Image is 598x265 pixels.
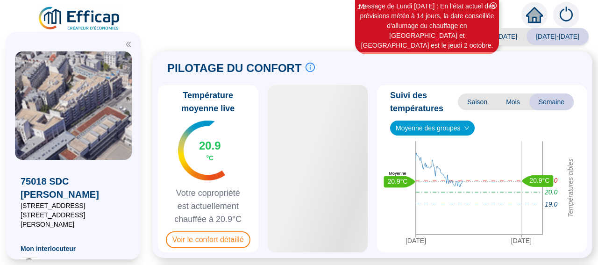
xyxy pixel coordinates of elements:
div: Message de Lundi [DATE] : En l'état actuel des prévisions météo à 14 jours, la date conseillée d'... [356,1,498,50]
span: PILOTAGE DU CONFORT [167,61,302,76]
tspan: 20.0 [544,188,557,196]
img: efficap energie logo [37,6,122,32]
span: double-left [125,41,132,48]
i: 1 / 3 [357,3,366,10]
span: Saison [458,93,497,110]
tspan: [DATE] [511,236,532,244]
span: info-circle [306,63,315,72]
span: [DATE]-[DATE] [527,28,589,45]
tspan: [DATE] [406,236,426,244]
img: alerts [553,2,579,28]
tspan: Températures cibles [567,158,574,217]
span: Température moyenne live [162,89,255,115]
span: [STREET_ADDRESS] [21,201,126,210]
span: home [526,7,543,23]
span: Mois [497,93,529,110]
span: 75018 SDC [PERSON_NAME] [21,175,126,201]
span: °C [206,153,214,163]
span: Votre copropriété est actuellement chauffée à 20.9°C [162,186,255,226]
text: 20.9°C [529,177,549,184]
span: Moyenne des groupes [396,121,469,135]
img: indicateur températures [178,121,225,180]
span: 20.9 [199,138,221,153]
span: Semaine [529,93,574,110]
text: 20.9°C [388,177,408,185]
span: Voir le confort détaillé [166,231,250,248]
span: close-circle [490,2,497,9]
span: Mon interlocuteur [21,244,126,253]
text: Moyenne [389,171,406,175]
tspan: 19.0 [545,200,557,208]
span: down [464,125,470,131]
span: [STREET_ADDRESS][PERSON_NAME] [21,210,126,229]
span: Suivi des températures [390,89,458,115]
